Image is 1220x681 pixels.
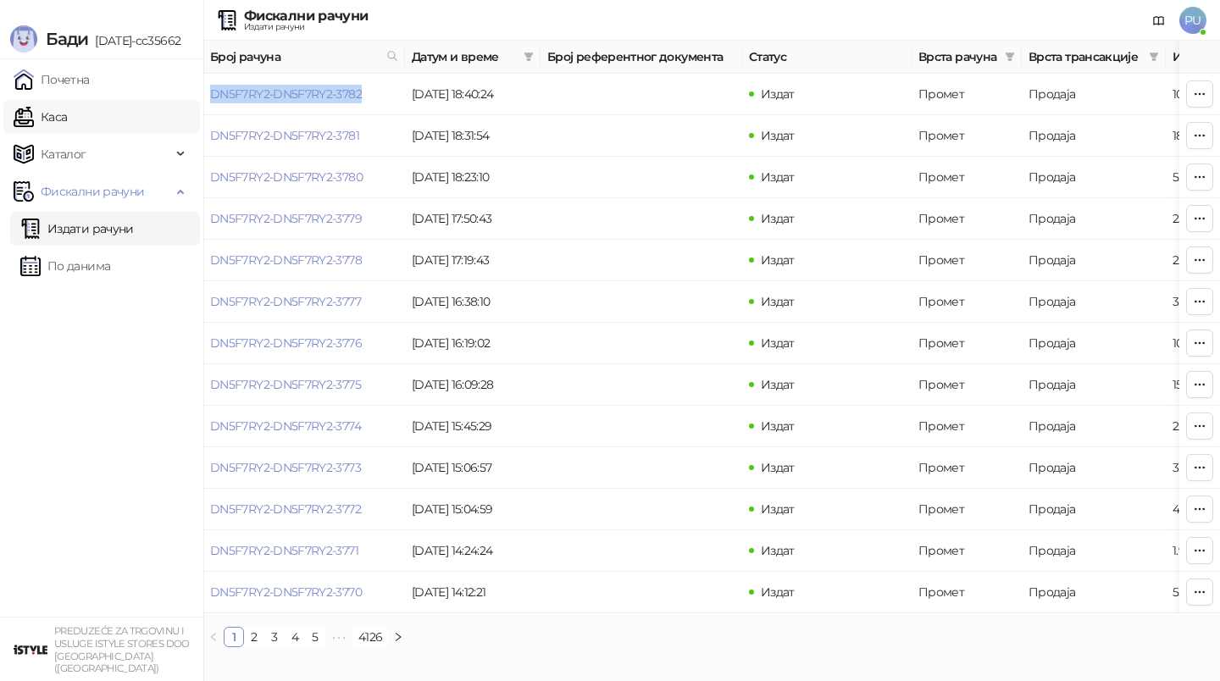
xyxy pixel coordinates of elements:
[405,489,541,530] td: [DATE] 15:04:59
[14,100,67,134] a: Каса
[761,584,795,600] span: Издат
[761,418,795,434] span: Издат
[210,211,362,226] a: DN5F7RY2-DN5F7RY2-3779
[244,9,368,23] div: Фискални рачуни
[405,530,541,572] td: [DATE] 14:24:24
[203,115,405,157] td: DN5F7RY2-DN5F7RY2-3781
[1179,7,1206,34] span: PU
[405,115,541,157] td: [DATE] 18:31:54
[210,543,358,558] a: DN5F7RY2-DN5F7RY2-3771
[203,489,405,530] td: DN5F7RY2-DN5F7RY2-3772
[203,572,405,613] td: DN5F7RY2-DN5F7RY2-3770
[286,628,304,646] a: 4
[20,212,134,246] a: Издати рачуни
[1022,41,1166,74] th: Врста трансакције
[742,41,912,74] th: Статус
[210,377,361,392] a: DN5F7RY2-DN5F7RY2-3775
[412,47,517,66] span: Датум и време
[41,174,144,208] span: Фискални рачуни
[388,627,408,647] button: right
[203,447,405,489] td: DN5F7RY2-DN5F7RY2-3773
[761,501,795,517] span: Издат
[405,323,541,364] td: [DATE] 16:19:02
[88,33,180,48] span: [DATE]-cc35662
[405,572,541,613] td: [DATE] 14:12:21
[1149,52,1159,62] span: filter
[210,584,362,600] a: DN5F7RY2-DN5F7RY2-3770
[1145,44,1162,69] span: filter
[1022,281,1166,323] td: Продаја
[1022,198,1166,240] td: Продаја
[405,198,541,240] td: [DATE] 17:50:43
[912,240,1022,281] td: Промет
[1022,240,1166,281] td: Продаја
[203,281,405,323] td: DN5F7RY2-DN5F7RY2-3777
[1022,406,1166,447] td: Продаја
[41,137,86,171] span: Каталог
[1022,530,1166,572] td: Продаја
[1022,447,1166,489] td: Продаја
[405,447,541,489] td: [DATE] 15:06:57
[245,628,263,646] a: 2
[520,44,537,69] span: filter
[210,460,361,475] a: DN5F7RY2-DN5F7RY2-3773
[405,74,541,115] td: [DATE] 18:40:24
[1022,157,1166,198] td: Продаја
[20,249,110,283] a: По данима
[912,198,1022,240] td: Промет
[1029,47,1142,66] span: Врста трансакције
[210,335,362,351] a: DN5F7RY2-DN5F7RY2-3776
[210,128,359,143] a: DN5F7RY2-DN5F7RY2-3781
[210,418,361,434] a: DN5F7RY2-DN5F7RY2-3774
[1022,489,1166,530] td: Продаја
[1022,323,1166,364] td: Продаја
[325,627,352,647] span: •••
[203,323,405,364] td: DN5F7RY2-DN5F7RY2-3776
[761,169,795,185] span: Издат
[918,47,998,66] span: Врста рачуна
[912,530,1022,572] td: Промет
[203,157,405,198] td: DN5F7RY2-DN5F7RY2-3780
[405,240,541,281] td: [DATE] 17:19:43
[912,489,1022,530] td: Промет
[203,627,224,647] button: left
[524,52,534,62] span: filter
[1005,52,1015,62] span: filter
[1022,364,1166,406] td: Продаја
[352,627,388,647] li: 4126
[210,169,363,185] a: DN5F7RY2-DN5F7RY2-3780
[541,41,742,74] th: Број референтног документа
[203,240,405,281] td: DN5F7RY2-DN5F7RY2-3778
[393,632,403,642] span: right
[264,627,285,647] li: 3
[244,627,264,647] li: 2
[14,633,47,667] img: 64x64-companyLogo-77b92cf4-9946-4f36-9751-bf7bb5fd2c7d.png
[912,364,1022,406] td: Промет
[912,281,1022,323] td: Промет
[761,294,795,309] span: Издат
[325,627,352,647] li: Следећих 5 Страна
[761,252,795,268] span: Издат
[405,364,541,406] td: [DATE] 16:09:28
[1022,115,1166,157] td: Продаја
[14,63,90,97] a: Почетна
[761,128,795,143] span: Издат
[1001,44,1018,69] span: filter
[203,74,405,115] td: DN5F7RY2-DN5F7RY2-3782
[761,335,795,351] span: Издат
[1022,572,1166,613] td: Продаја
[912,572,1022,613] td: Промет
[285,627,305,647] li: 4
[203,198,405,240] td: DN5F7RY2-DN5F7RY2-3779
[912,323,1022,364] td: Промет
[1145,7,1173,34] a: Документација
[761,86,795,102] span: Издат
[305,627,325,647] li: 5
[203,41,405,74] th: Број рачуна
[54,625,190,674] small: PREDUZEĆE ZA TRGOVINU I USLUGE ISTYLE STORES DOO [GEOGRAPHIC_DATA] ([GEOGRAPHIC_DATA])
[912,406,1022,447] td: Промет
[405,281,541,323] td: [DATE] 16:38:10
[203,627,224,647] li: Претходна страна
[306,628,324,646] a: 5
[210,294,361,309] a: DN5F7RY2-DN5F7RY2-3777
